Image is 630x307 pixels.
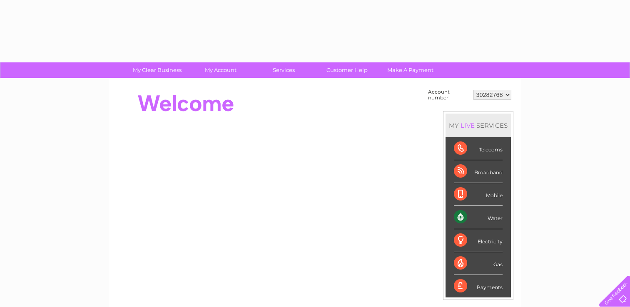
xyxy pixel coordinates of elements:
[249,62,318,78] a: Services
[446,114,511,137] div: MY SERVICES
[454,137,503,160] div: Telecoms
[426,87,471,103] td: Account number
[186,62,255,78] a: My Account
[454,160,503,183] div: Broadband
[454,206,503,229] div: Water
[454,275,503,297] div: Payments
[459,121,476,129] div: LIVE
[376,62,445,78] a: Make A Payment
[313,62,381,78] a: Customer Help
[454,252,503,275] div: Gas
[454,229,503,252] div: Electricity
[454,183,503,206] div: Mobile
[123,62,192,78] a: My Clear Business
